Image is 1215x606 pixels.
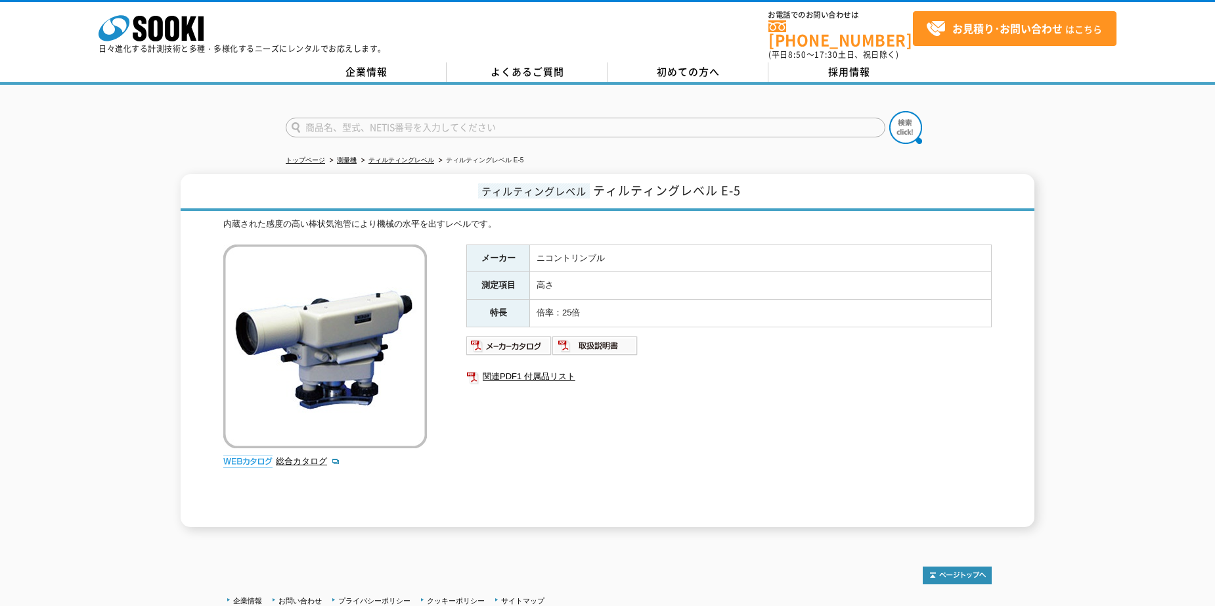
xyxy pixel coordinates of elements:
td: 倍率：25倍 [530,300,992,327]
a: 採用情報 [768,62,929,82]
a: お問い合わせ [278,597,322,605]
a: ティルティングレベル [368,156,434,164]
span: ティルティングレベル E-5 [593,181,741,199]
th: メーカー [467,245,530,272]
a: 取扱説明書 [552,344,638,354]
input: 商品名、型式、NETIS番号を入力してください [286,118,885,137]
img: 取扱説明書 [552,335,638,356]
li: ティルティングレベル E-5 [436,154,523,168]
span: (平日 ～ 土日、祝日除く) [768,49,898,60]
a: 企業情報 [286,62,447,82]
a: 企業情報 [233,597,262,605]
p: 日々進化する計測技術と多種・多様化するニーズにレンタルでお応えします。 [99,45,386,53]
a: よくあるご質問 [447,62,607,82]
a: お見積り･お問い合わせはこちら [913,11,1116,46]
a: メーカーカタログ [466,344,552,354]
span: お電話でのお問い合わせは [768,11,913,19]
img: トップページへ [923,567,992,584]
a: プライバシーポリシー [338,597,410,605]
a: 総合カタログ [276,456,340,466]
a: クッキーポリシー [427,597,485,605]
td: ニコントリンブル [530,245,992,272]
a: トップページ [286,156,325,164]
span: はこちら [926,19,1102,39]
a: 関連PDF1 付属品リスト [466,368,992,385]
span: 17:30 [814,49,838,60]
img: btn_search.png [889,111,922,144]
a: サイトマップ [501,597,544,605]
div: 内蔵された感度の高い棒状気泡管により機械の水平を出すレベルです。 [223,218,992,231]
th: 特長 [467,300,530,327]
td: 高さ [530,272,992,300]
img: ティルティングレベル E-5 [223,245,427,448]
a: 初めての方へ [607,62,768,82]
a: [PHONE_NUMBER] [768,20,913,47]
strong: お見積り･お問い合わせ [952,20,1063,36]
img: webカタログ [223,455,273,468]
span: 8:50 [788,49,806,60]
a: 測量機 [337,156,357,164]
span: 初めての方へ [657,64,720,79]
th: 測定項目 [467,272,530,300]
span: ティルティングレベル [478,183,590,198]
img: メーカーカタログ [466,335,552,356]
